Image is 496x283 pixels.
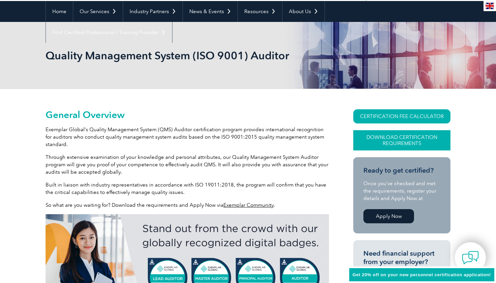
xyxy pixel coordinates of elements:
[46,153,329,176] p: Through extensive examination of your knowledge and personal attributes, our Quality Management S...
[123,1,183,22] a: Industry Partners
[353,130,450,150] a: Download Certification Requirements
[46,181,329,196] p: Built in liaison with industry representatives in accordance with ISO 19011:2018, the program wil...
[462,249,479,266] img: contact-chat.png
[46,126,329,148] p: Exemplar Global’s Quality Management System (QMS) Auditor certification program provides internat...
[73,1,123,22] a: Our Services
[353,109,450,123] a: CERTIFICATION FEE CALCULATOR
[46,201,329,209] p: So what are you waiting for? Download the requirements and Apply Now via .
[282,1,325,22] a: About Us
[183,1,238,22] a: News & Events
[46,49,305,62] h1: Quality Management System (ISO 9001) Auditor
[223,202,274,208] a: Exemplar Community
[46,22,172,43] a: Find Certified Professional / Training Provider
[363,180,440,202] p: Once you’ve checked and met the requirements, register your details and Apply Now at
[486,3,494,9] img: en
[363,249,440,266] h3: Need financial support from your employer?
[363,209,414,223] a: Apply Now
[363,166,440,175] h3: Ready to get certified?
[46,1,73,22] a: Home
[238,1,282,22] a: Resources
[46,109,329,120] h2: General Overview
[353,272,491,277] span: Get 20% off on your new personnel certification application!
